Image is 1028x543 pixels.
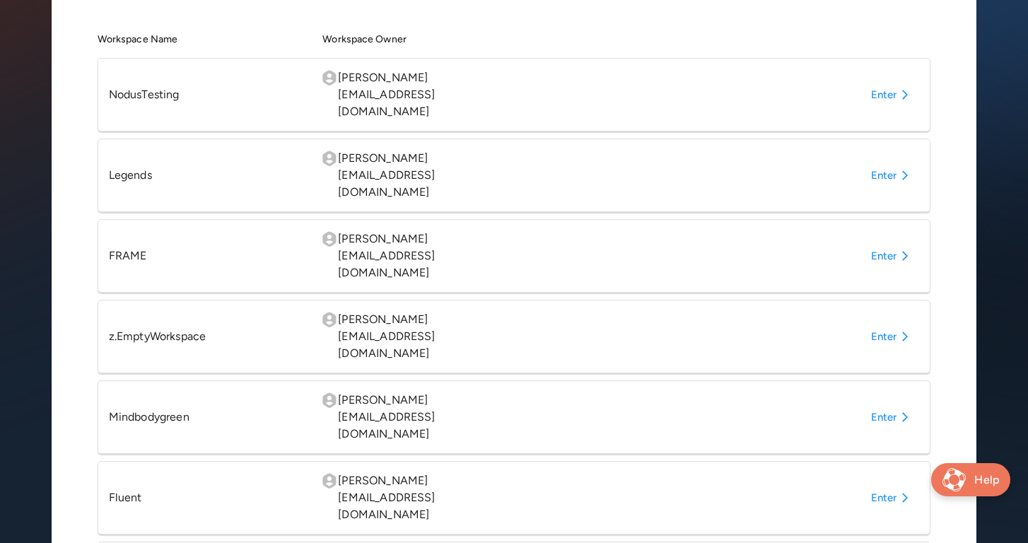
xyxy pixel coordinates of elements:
p: [PERSON_NAME][EMAIL_ADDRESS][DOMAIN_NAME] [321,311,524,362]
p: Mindbodygreen [109,409,312,426]
button: Enter [865,485,920,510]
p: [PERSON_NAME][EMAIL_ADDRESS][DOMAIN_NAME] [321,230,524,281]
h6: Workspace Owner [322,32,531,47]
h6: Workspace Name [98,32,306,47]
p: [PERSON_NAME][EMAIL_ADDRESS][DOMAIN_NAME] [321,150,524,201]
button: Enter [865,404,920,430]
p: z.EmptyWorkspace [109,328,312,345]
button: Enter [865,243,920,269]
button: Enter [865,82,920,107]
p: [PERSON_NAME][EMAIL_ADDRESS][DOMAIN_NAME] [321,69,524,120]
p: [PERSON_NAME][EMAIL_ADDRESS][DOMAIN_NAME] [321,392,524,443]
p: FRAME [109,247,312,264]
button: Enter [865,163,920,188]
p: NodusTesting [109,86,312,103]
p: Fluent [109,489,312,506]
p: Legends [109,167,312,184]
button: Enter [865,324,920,349]
p: [PERSON_NAME][EMAIL_ADDRESS][DOMAIN_NAME] [321,472,524,523]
